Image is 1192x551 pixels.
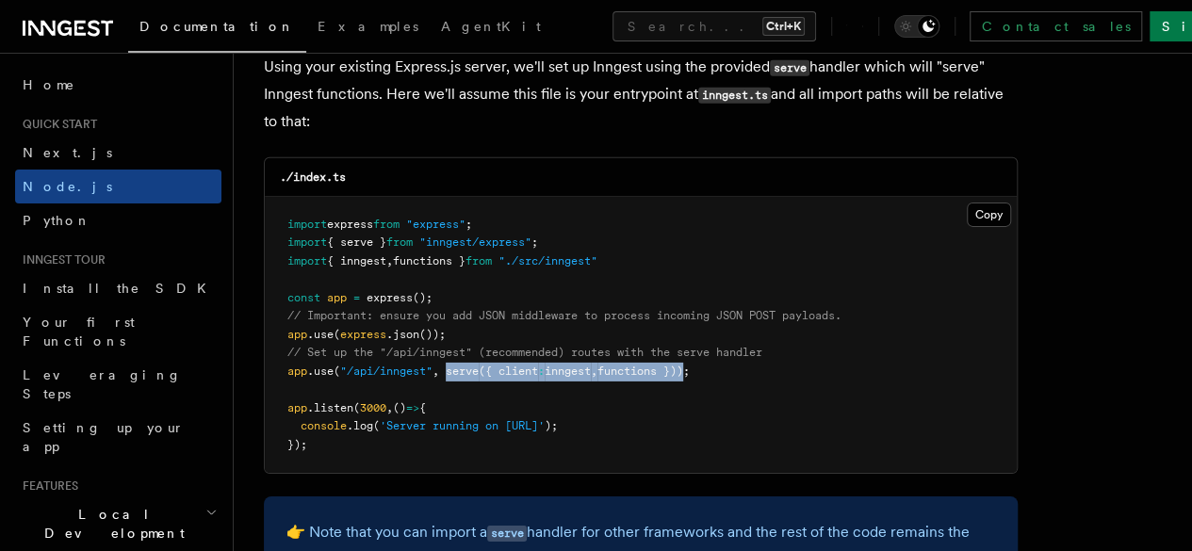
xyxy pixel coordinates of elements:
span: express [340,328,386,341]
p: Using your existing Express.js server, we'll set up Inngest using the provided handler which will... [264,54,1018,135]
code: serve [487,526,527,542]
a: Contact sales [970,11,1142,41]
code: serve [770,60,809,76]
a: Next.js [15,136,221,170]
span: , [386,254,393,267]
span: ()); [419,328,446,341]
span: }); [287,438,307,451]
kbd: Ctrl+K [762,17,805,36]
span: { [419,401,426,414]
span: , [386,401,393,414]
a: Python [15,203,221,237]
span: app [287,401,307,414]
span: Next.js [23,145,112,160]
span: Home [23,75,75,94]
span: express [327,218,373,231]
span: functions })); [597,365,690,378]
span: ( [373,419,380,432]
span: Examples [318,19,418,34]
span: .log [347,419,373,432]
span: functions } [393,254,465,267]
button: Search...Ctrl+K [612,11,816,41]
span: Node.js [23,179,112,194]
span: from [386,235,413,249]
span: from [465,254,492,267]
a: serve [487,523,527,541]
span: serve [446,365,479,378]
span: "inngest/express" [419,235,531,249]
span: ( [334,328,340,341]
span: app [287,328,307,341]
span: app [287,365,307,378]
a: AgentKit [430,6,552,51]
span: console [301,419,347,432]
span: .use [307,328,334,341]
span: Install the SDK [23,281,218,296]
span: Setting up your app [23,420,185,454]
a: Node.js [15,170,221,203]
span: .use [307,365,334,378]
button: Local Development [15,497,221,550]
button: Copy [967,203,1011,227]
code: ./index.ts [280,170,346,184]
span: () [393,401,406,414]
span: AgentKit [441,19,541,34]
span: Documentation [139,19,295,34]
span: .listen [307,401,353,414]
span: ; [531,235,538,249]
a: Examples [306,6,430,51]
span: app [327,291,347,304]
a: Home [15,68,221,102]
span: "/api/inngest" [340,365,433,378]
span: Your first Functions [23,315,135,348]
span: Leveraging Steps [23,367,182,401]
span: : [538,365,545,378]
span: // Important: ensure you add JSON middleware to process incoming JSON POST payloads. [287,309,841,322]
span: import [287,218,327,231]
span: 'Server running on [URL]' [380,419,545,432]
span: ( [334,365,340,378]
span: import [287,254,327,267]
a: Documentation [128,6,306,53]
span: from [373,218,400,231]
code: inngest.ts [698,88,771,104]
span: , [591,365,597,378]
span: express [367,291,413,304]
a: Setting up your app [15,411,221,463]
span: { inngest [327,254,386,267]
span: inngest [545,365,591,378]
span: // Set up the "/api/inngest" (recommended) routes with the serve handler [287,346,762,359]
span: ); [545,419,558,432]
span: => [406,401,419,414]
span: Local Development [15,505,205,543]
span: (); [413,291,433,304]
a: Install the SDK [15,271,221,305]
span: import [287,235,327,249]
span: Quick start [15,117,97,132]
a: Your first Functions [15,305,221,358]
span: "express" [406,218,465,231]
span: "./src/inngest" [498,254,597,267]
span: ; [465,218,472,231]
span: , [433,365,439,378]
span: ( [353,401,360,414]
span: 3000 [360,401,386,414]
span: Inngest tour [15,252,106,267]
span: const [287,291,320,304]
a: Leveraging Steps [15,358,221,411]
span: Python [23,213,91,228]
button: Toggle dark mode [894,15,939,38]
span: { serve } [327,235,386,249]
span: Features [15,478,78,494]
span: = [353,291,360,304]
span: ({ client [479,365,538,378]
span: .json [386,328,419,341]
